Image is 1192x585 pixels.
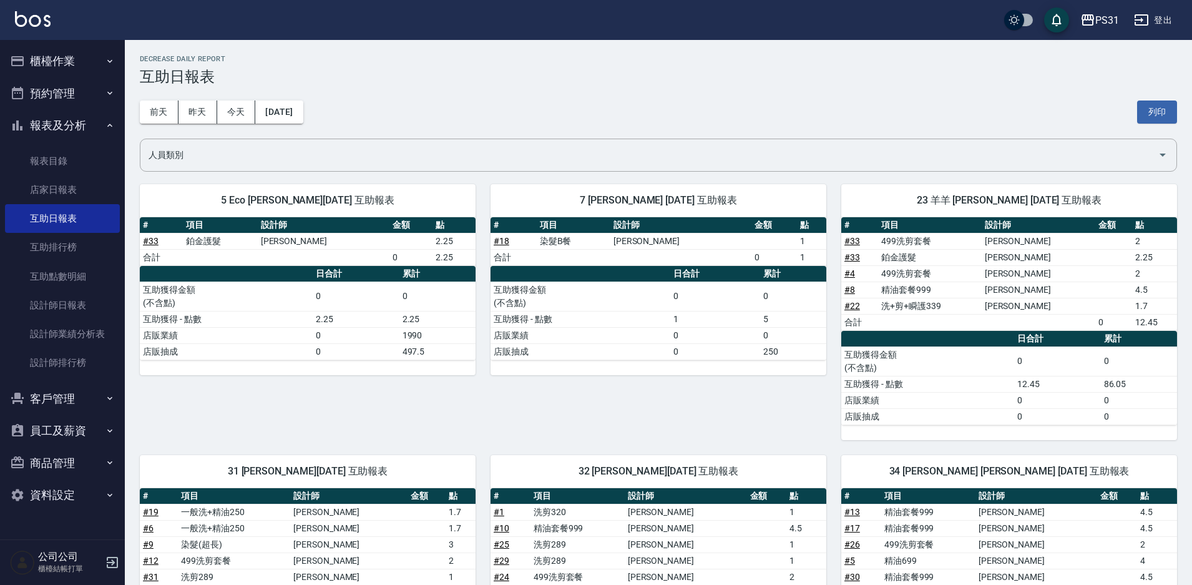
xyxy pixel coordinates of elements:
[5,348,120,377] a: 設計師排行榜
[140,343,313,360] td: 店販抽成
[38,563,102,574] p: 櫃檯結帳打單
[625,569,747,585] td: [PERSON_NAME]
[446,536,476,553] td: 3
[760,311,826,327] td: 5
[178,504,290,520] td: 一般洗+精油250
[1137,536,1177,553] td: 2
[844,236,860,246] a: #33
[491,327,670,343] td: 店販業績
[844,572,860,582] a: #30
[881,520,975,536] td: 精油套餐999
[446,520,476,536] td: 1.7
[290,569,408,585] td: [PERSON_NAME]
[610,217,751,234] th: 設計師
[1137,520,1177,536] td: 4.5
[881,553,975,569] td: 精油699
[625,504,747,520] td: [PERSON_NAME]
[506,465,811,478] span: 32 [PERSON_NAME][DATE] 互助報表
[140,217,183,234] th: #
[1101,392,1177,408] td: 0
[975,504,1098,520] td: [PERSON_NAME]
[178,520,290,536] td: 一般洗+精油250
[313,327,399,343] td: 0
[844,301,860,311] a: #22
[432,233,476,249] td: 2.25
[491,217,537,234] th: #
[1095,217,1132,234] th: 金額
[1101,347,1177,376] td: 0
[1137,553,1177,569] td: 4
[1095,12,1119,28] div: PS31
[982,265,1095,282] td: [PERSON_NAME]
[878,298,981,314] td: 洗+剪+瞬護339
[1132,314,1177,330] td: 12.45
[258,233,390,249] td: [PERSON_NAME]
[145,144,1153,166] input: 人員名稱
[494,507,504,517] a: #1
[797,233,826,249] td: 1
[1153,145,1173,165] button: Open
[494,523,509,533] a: #10
[1014,331,1101,347] th: 日合計
[751,217,798,234] th: 金額
[878,249,981,265] td: 鉑金護髮
[494,556,509,566] a: #29
[537,217,610,234] th: 項目
[841,217,1177,331] table: a dense table
[530,553,625,569] td: 洗剪289
[1095,314,1132,330] td: 0
[399,343,476,360] td: 497.5
[975,536,1098,553] td: [PERSON_NAME]
[1132,282,1177,298] td: 4.5
[786,488,826,504] th: 點
[537,233,610,249] td: 染髮B餐
[841,488,881,504] th: #
[491,249,537,265] td: 合計
[5,45,120,77] button: 櫃檯作業
[878,265,981,282] td: 499洗剪套餐
[446,488,476,504] th: 點
[844,285,855,295] a: #8
[786,553,826,569] td: 1
[446,553,476,569] td: 2
[1097,488,1137,504] th: 金額
[982,217,1095,234] th: 設計師
[491,266,826,360] table: a dense table
[530,520,625,536] td: 精油套餐999
[389,249,432,265] td: 0
[313,266,399,282] th: 日合計
[1132,217,1177,234] th: 點
[1132,249,1177,265] td: 2.25
[140,327,313,343] td: 店販業績
[183,233,258,249] td: 鉑金護髮
[155,465,461,478] span: 31 [PERSON_NAME][DATE] 互助報表
[5,233,120,262] a: 互助排行榜
[797,249,826,265] td: 1
[290,553,408,569] td: [PERSON_NAME]
[975,553,1098,569] td: [PERSON_NAME]
[1075,7,1124,33] button: PS31
[183,217,258,234] th: 項目
[1137,569,1177,585] td: 4.5
[143,507,159,517] a: #19
[5,415,120,447] button: 員工及薪資
[178,569,290,585] td: 洗剪289
[399,266,476,282] th: 累計
[140,249,183,265] td: 合計
[446,569,476,585] td: 1
[982,298,1095,314] td: [PERSON_NAME]
[625,536,747,553] td: [PERSON_NAME]
[178,553,290,569] td: 499洗剪套餐
[313,343,399,360] td: 0
[751,249,798,265] td: 0
[491,488,530,504] th: #
[881,504,975,520] td: 精油套餐999
[1014,347,1101,376] td: 0
[217,101,256,124] button: 今天
[38,551,102,563] h5: 公司公司
[975,488,1098,504] th: 設計師
[760,327,826,343] td: 0
[5,262,120,291] a: 互助點數明細
[140,68,1177,86] h3: 互助日報表
[446,504,476,520] td: 1.7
